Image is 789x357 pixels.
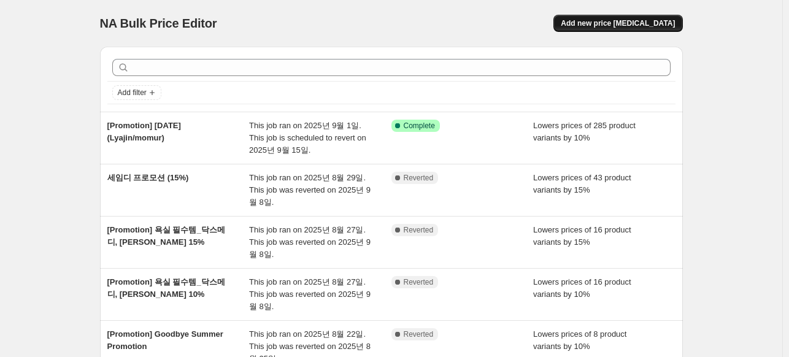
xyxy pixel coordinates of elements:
[100,17,217,30] span: NA Bulk Price Editor
[249,121,366,155] span: This job ran on 2025년 9월 1일. This job is scheduled to revert on 2025년 9월 15일.
[107,329,223,351] span: [Promotion] Goodbye Summer Promotion
[112,85,161,100] button: Add filter
[404,277,434,287] span: Reverted
[249,225,371,259] span: This job ran on 2025년 8월 27일. This job was reverted on 2025년 9월 8일.
[553,15,682,32] button: Add new price [MEDICAL_DATA]
[249,277,371,311] span: This job ran on 2025년 8월 27일. This job was reverted on 2025년 9월 8일.
[118,88,147,98] span: Add filter
[533,225,631,247] span: Lowers prices of 16 product variants by 15%
[533,121,636,142] span: Lowers prices of 285 product variants by 10%
[533,329,626,351] span: Lowers prices of 8 product variants by 10%
[404,225,434,235] span: Reverted
[533,173,631,194] span: Lowers prices of 43 product variants by 15%
[404,121,435,131] span: Complete
[107,277,225,299] span: [Promotion] 욕실 필수템_닥스메디, [PERSON_NAME] 10%
[561,18,675,28] span: Add new price [MEDICAL_DATA]
[404,329,434,339] span: Reverted
[249,173,371,207] span: This job ran on 2025년 8월 29일. This job was reverted on 2025년 9월 8일.
[533,277,631,299] span: Lowers prices of 16 product variants by 10%
[404,173,434,183] span: Reverted
[107,173,189,182] span: 세임디 프로모션 (15%)
[107,225,225,247] span: [Promotion] 욕실 필수템_닥스메디, [PERSON_NAME] 15%
[107,121,181,142] span: [Promotion] [DATE] (Lyajin/momur)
